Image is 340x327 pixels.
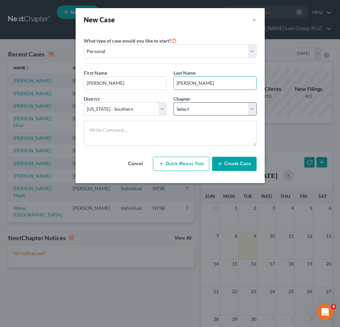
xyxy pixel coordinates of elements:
iframe: Intercom live chat [317,304,333,320]
span: 4 [331,304,336,309]
button: Create Case [212,157,257,171]
label: What type of case would you like to start? [84,36,177,45]
span: Last Name [174,70,195,76]
button: × [252,15,257,24]
strong: New Case [84,16,115,24]
span: Chapter [174,96,190,102]
button: Quick Means Test [153,157,209,171]
button: Cancel [121,157,150,171]
span: District [84,96,100,102]
input: Enter First Name [84,77,166,90]
input: Enter Last Name [174,77,256,90]
span: First Name [84,70,107,76]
